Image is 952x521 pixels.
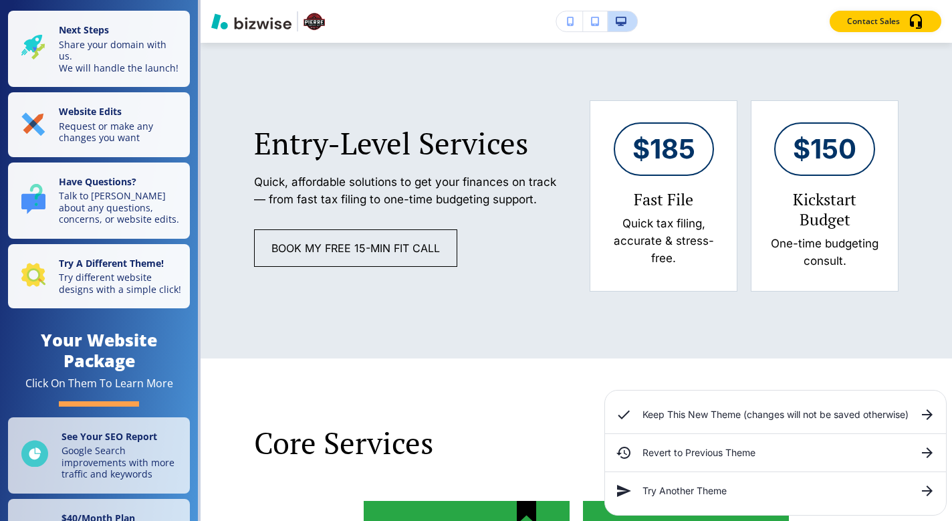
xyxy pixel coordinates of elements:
[769,189,880,229] p: Kickstart Budget
[769,235,880,270] p: One-time budgeting consult.
[847,15,900,27] p: Contact Sales
[59,272,182,295] p: Try different website designs with a simple click!
[25,377,173,391] div: Click On Them To Learn More
[62,445,182,480] p: Google Search improvements with more traffic and keywords
[59,105,122,118] strong: Website Edits
[605,478,946,504] div: Try Another Theme
[8,244,190,309] button: Try A Different Theme!Try different website designs with a simple click!
[605,401,946,428] div: Keep This New Theme (changes will not be saved otherwise)
[59,120,182,144] p: Request or make any changes you want
[608,215,719,267] p: Quick tax filing, accurate & stress-free.
[254,425,899,461] p: Core Services
[59,190,182,225] p: Talk to [PERSON_NAME] about any questions, concerns, or website edits.
[304,11,325,32] img: Your Logo
[632,136,695,163] p: $185
[605,439,946,466] div: Revert to Previous Theme
[8,11,190,87] button: Next StepsShare your domain with us.We will handle the launch!
[642,445,909,460] h6: Revert to Previous Theme
[8,330,190,371] h4: Your Website Package
[8,163,190,239] button: Have Questions?Talk to [PERSON_NAME] about any questions, concerns, or website edits.
[59,39,182,74] p: Share your domain with us. We will handle the launch!
[271,240,440,256] span: Book My Free 15-Min Fit Call
[642,407,909,422] h6: Keep This New Theme (changes will not be saved otherwise)
[62,430,157,443] strong: See Your SEO Report
[254,173,563,208] p: Quick, affordable solutions to get your finances on track — from fast tax filing to one-time budg...
[634,189,693,209] p: Fast File
[59,23,109,36] strong: Next Steps
[59,257,164,270] strong: Try A Different Theme!
[211,13,291,29] img: Bizwise Logo
[8,92,190,157] button: Website EditsRequest or make any changes you want
[254,126,563,161] p: Entry-Level Services
[830,11,941,32] button: Contact Sales
[642,484,909,498] h6: Try Another Theme
[8,417,190,494] a: See Your SEO ReportGoogle Search improvements with more traffic and keywords
[59,175,136,188] strong: Have Questions?
[793,136,856,163] p: $150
